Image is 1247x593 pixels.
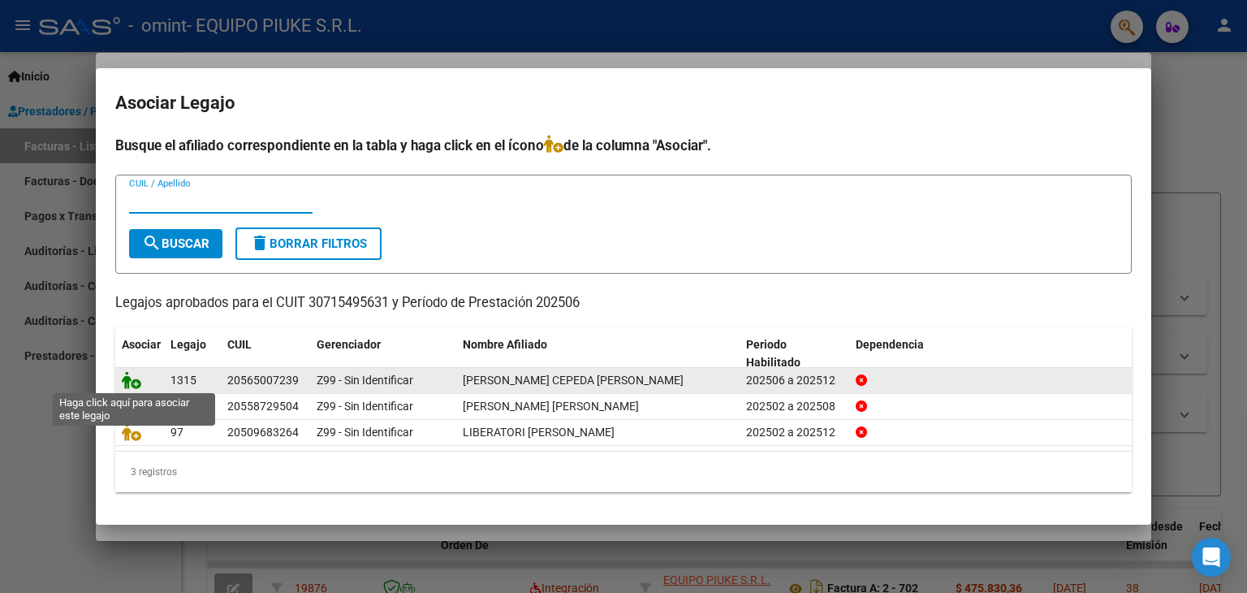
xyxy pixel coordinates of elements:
div: 202506 a 202512 [746,371,843,390]
datatable-header-cell: CUIL [221,327,310,381]
span: HANSEN CEPEDA JOAQUIN [463,374,684,387]
span: 97 [170,426,183,439]
div: 20565007239 [227,371,299,390]
button: Buscar [129,229,222,258]
div: 20509683264 [227,423,299,442]
h2: Asociar Legajo [115,88,1132,119]
span: Buscar [142,236,209,251]
span: LIBERATORI SERRANO FRANCO [463,426,615,439]
span: Nombre Afiliado [463,338,547,351]
span: Gerenciador [317,338,381,351]
datatable-header-cell: Asociar [115,327,164,381]
mat-icon: search [142,233,162,253]
div: 3 registros [115,452,1132,492]
span: Z99 - Sin Identificar [317,374,413,387]
h4: Busque el afiliado correspondiente en la tabla y haga click en el ícono de la columna "Asociar". [115,135,1132,156]
span: 746 [170,400,190,413]
datatable-header-cell: Gerenciador [310,327,456,381]
span: Legajo [170,338,206,351]
span: Z99 - Sin Identificar [317,426,413,439]
span: 1315 [170,374,196,387]
button: Borrar Filtros [235,227,382,260]
p: Legajos aprobados para el CUIT 30715495631 y Período de Prestación 202506 [115,293,1132,314]
span: CUIL [227,338,252,351]
div: 202502 a 202508 [746,397,843,416]
span: Periodo Habilitado [746,338,800,370]
datatable-header-cell: Dependencia [849,327,1133,381]
datatable-header-cell: Legajo [164,327,221,381]
span: Asociar [122,338,161,351]
span: Borrar Filtros [250,236,367,251]
span: Dependencia [856,338,924,351]
div: Open Intercom Messenger [1192,538,1231,577]
datatable-header-cell: Periodo Habilitado [740,327,849,381]
datatable-header-cell: Nombre Afiliado [456,327,740,381]
span: MATARRESE PEREZ AGUSTIN EZEQUIEL [463,400,639,413]
div: 20558729504 [227,397,299,416]
div: 202502 a 202512 [746,423,843,442]
mat-icon: delete [250,233,270,253]
span: Z99 - Sin Identificar [317,400,413,413]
